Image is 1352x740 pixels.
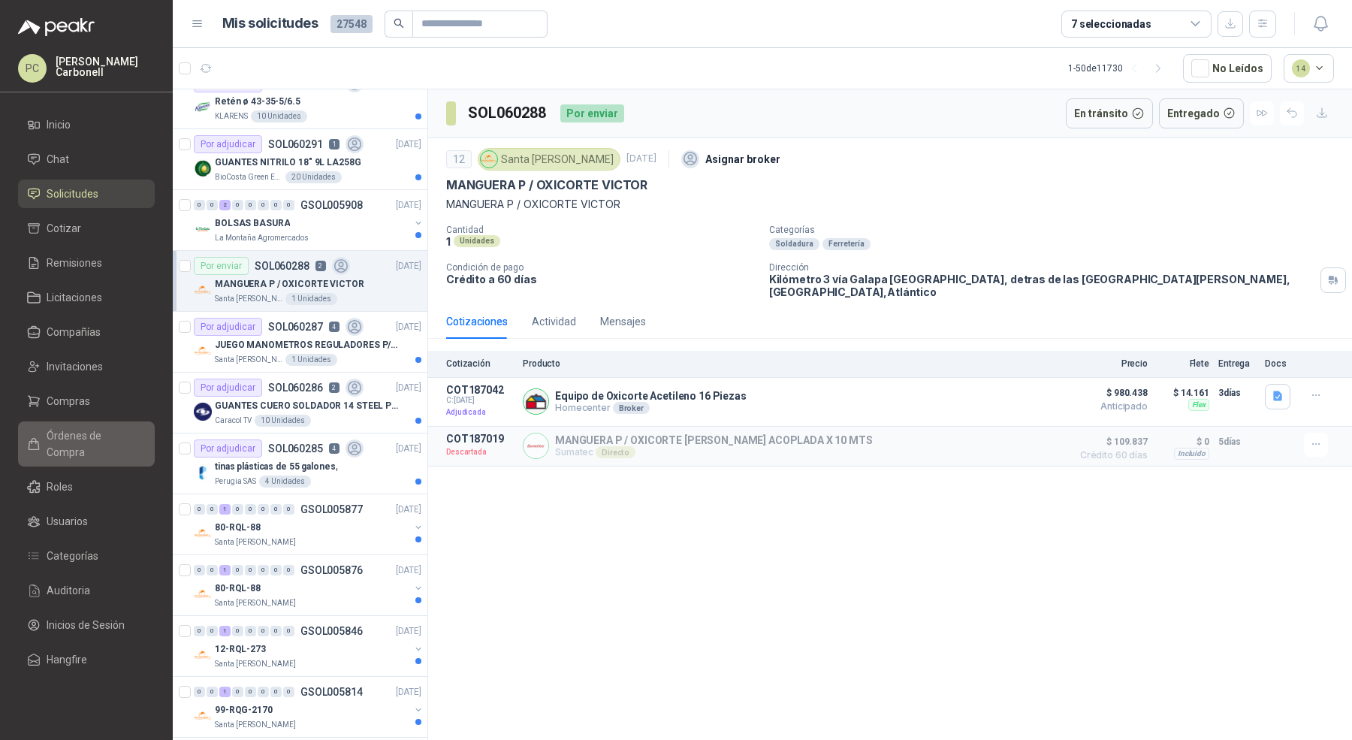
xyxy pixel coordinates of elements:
[194,379,262,397] div: Por adjudicar
[268,139,323,150] p: SOL060291
[219,504,231,515] div: 1
[626,152,656,166] p: [DATE]
[532,313,576,330] div: Actividad
[194,500,424,548] a: 0 0 1 0 0 0 0 0 GSOL005877[DATE] Company Logo80-RQL-88Santa [PERSON_NAME]
[1174,448,1209,460] div: Incluido
[268,443,323,454] p: SOL060285
[329,382,340,393] p: 2
[396,685,421,699] p: [DATE]
[215,415,252,427] p: Caracol TV
[1066,98,1153,128] button: En tránsito
[215,95,300,109] p: Retén ø 43-35-5/6.5
[555,402,747,414] p: Homecenter
[18,54,47,83] div: PC
[194,561,424,609] a: 0 0 1 0 0 0 0 0 GSOL005876[DATE] Company Logo80-RQL-88Santa [PERSON_NAME]
[315,261,326,271] p: 2
[194,257,249,275] div: Por enviar
[47,513,88,530] span: Usuarios
[446,313,508,330] div: Cotizaciones
[446,235,451,248] p: 1
[300,200,363,210] p: GSOL005908
[18,387,155,415] a: Compras
[613,402,650,414] div: Broker
[258,687,269,697] div: 0
[18,645,155,674] a: Hangfire
[18,421,155,467] a: Órdenes de Compra
[1159,98,1245,128] button: Entregado
[454,235,500,247] div: Unidades
[47,289,102,306] span: Licitaciones
[270,687,282,697] div: 0
[194,524,212,542] img: Company Logo
[270,200,282,210] div: 0
[47,324,101,340] span: Compañías
[283,687,294,697] div: 0
[47,548,98,564] span: Categorías
[396,624,421,639] p: [DATE]
[300,626,363,636] p: GSOL005846
[1157,358,1209,369] p: Flete
[18,249,155,277] a: Remisiones
[1073,433,1148,451] span: $ 109.837
[1188,399,1209,411] div: Flex
[255,261,309,271] p: SOL060288
[18,18,95,36] img: Logo peakr
[219,565,231,575] div: 1
[251,110,307,122] div: 10 Unidades
[446,196,1334,213] p: MANGUERA P / OXICORTE VICTOR
[194,464,212,482] img: Company Logo
[1071,16,1151,32] div: 7 seleccionadas
[245,687,256,697] div: 0
[215,232,309,244] p: La Montaña Agromercados
[259,476,311,488] div: 4 Unidades
[1265,358,1295,369] p: Docs
[1068,56,1171,80] div: 1 - 50 de 11730
[219,200,231,210] div: 2
[47,651,87,668] span: Hangfire
[215,642,266,657] p: 12-RQL-273
[215,719,296,731] p: Santa [PERSON_NAME]
[215,581,261,596] p: 80-RQL-88
[47,186,98,202] span: Solicitudes
[18,576,155,605] a: Auditoria
[194,135,262,153] div: Por adjudicar
[215,277,364,291] p: MANGUERA P / OXICORTE VICTOR
[207,565,218,575] div: 0
[258,504,269,515] div: 0
[446,433,514,445] p: COT187019
[47,116,71,133] span: Inicio
[47,617,125,633] span: Inicios de Sesión
[173,68,427,129] a: Por adjudicarSOL0602921[DATE] Company LogoRetén ø 43-35-5/6.5KLARENS10 Unidades
[18,507,155,536] a: Usuarios
[446,405,514,420] p: Adjudicada
[329,139,340,150] p: 1
[283,504,294,515] div: 0
[173,312,427,373] a: Por adjudicarSOL0602874[DATE] Company LogoJUEGO MANOMETROS REGULADORES P/OXIGENOSanta [PERSON_NAM...
[194,687,205,697] div: 0
[18,473,155,501] a: Roles
[255,415,311,427] div: 10 Unidades
[194,281,212,299] img: Company Logo
[300,687,363,697] p: GSOL005814
[446,150,472,168] div: 12
[219,687,231,697] div: 1
[18,352,155,381] a: Invitaciones
[194,200,205,210] div: 0
[245,504,256,515] div: 0
[215,156,361,170] p: GUANTES NITRILO 18" 9L LA258G
[18,214,155,243] a: Cotizar
[56,56,155,77] p: [PERSON_NAME] Carbonell
[300,504,363,515] p: GSOL005877
[47,582,90,599] span: Auditoria
[173,129,427,190] a: Por adjudicarSOL0602911[DATE] Company LogoGUANTES NITRILO 18" 9L LA258GBioCosta Green Energy S.A....
[47,479,73,495] span: Roles
[232,565,243,575] div: 0
[258,565,269,575] div: 0
[194,707,212,725] img: Company Logo
[396,320,421,334] p: [DATE]
[705,151,780,168] p: Asignar broker
[1073,402,1148,411] span: Anticipado
[194,646,212,664] img: Company Logo
[232,687,243,697] div: 0
[194,318,262,336] div: Por adjudicar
